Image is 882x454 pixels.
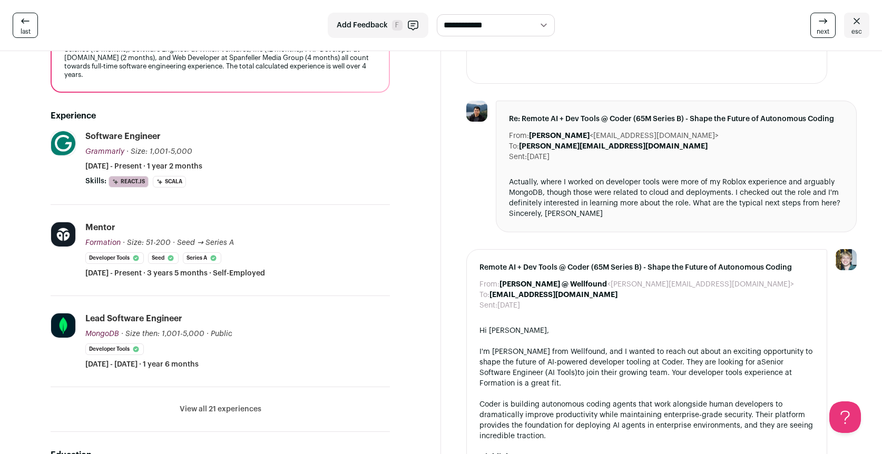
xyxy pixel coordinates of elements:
img: 4b19faca9b023542e80ba2210e8bf7f49b3e3288dc7c83f0192ccf1d9bd6934c [466,101,487,122]
span: · Size: 1,001-5,000 [126,148,192,155]
span: esc [851,27,862,36]
div: Mentor [85,222,115,233]
div: Hi [PERSON_NAME], [479,325,814,336]
dd: <[EMAIL_ADDRESS][DOMAIN_NAME]> [529,131,719,141]
li: Series A [183,252,221,264]
span: last [21,27,31,36]
span: Remote AI + Dev Tools @ Coder (65M Series B) - Shape the Future of Autonomous Coding [479,262,814,273]
dt: Sent: [479,300,497,311]
span: Re: Remote AI + Dev Tools @ Coder (65M Series B) - Shape the Future of Autonomous Coding [509,114,844,124]
a: esc [844,13,869,38]
span: F [392,20,403,31]
b: [PERSON_NAME] [529,132,590,140]
span: MongoDB [85,330,119,338]
span: · Size then: 1,001-5,000 [121,330,204,338]
span: Skills: [85,176,106,186]
a: last [13,13,38,38]
li: React.js [109,176,149,187]
div: Actually, where I worked on developer tools were more of my Roblox experience and arguably MongoD... [509,177,844,219]
li: Developer Tools [85,252,144,264]
div: Software Engineer [85,131,161,142]
li: Scala [153,176,186,187]
div: I'm [PERSON_NAME] from Wellfound, and I wanted to reach out about an exciting opportunity to shap... [479,347,814,389]
dt: From: [509,131,529,141]
img: 6494470-medium_jpg [836,249,857,270]
span: · [207,329,209,339]
li: Seed [148,252,179,264]
dt: Sent: [509,152,527,162]
div: Lead Software Engineer [85,313,182,324]
iframe: Help Scout Beacon - Open [829,401,861,433]
button: View all 21 experiences [180,404,261,414]
dt: To: [509,141,519,152]
img: 86f22f791dd05c7eada5dde4c26bdcf8505635ccf475133bae13f0f864076eec.png [51,131,75,155]
dd: [DATE] [497,300,520,311]
span: Public [211,330,232,338]
span: Formation [85,239,121,246]
img: c5bf07b10918668e1a31cfea1b7e5a4b07ede11153f090b12a787418ee836f43.png [51,313,75,338]
span: [DATE] - [DATE] · 1 year 6 months [85,359,199,370]
li: Developer Tools [85,343,144,355]
button: Add Feedback F [328,13,428,38]
dd: <[PERSON_NAME][EMAIL_ADDRESS][DOMAIN_NAME]> [499,279,794,290]
dd: [DATE] [527,152,550,162]
span: [DATE] - Present · 1 year 2 months [85,161,202,172]
span: · [173,238,175,248]
b: [EMAIL_ADDRESS][DOMAIN_NAME] [489,291,618,299]
dt: To: [479,290,489,300]
span: Grammarly [85,148,124,155]
img: 60e399d5c5b31000b3c9cae9bd8ccd5b3127e56a69cb7017a32e1fe7493bbec8.jpg [51,222,75,246]
a: next [810,13,836,38]
span: next [817,27,829,36]
div: Coder is building autonomous coding agents that work alongside human developers to dramatically i... [479,399,814,441]
b: [PERSON_NAME][EMAIL_ADDRESS][DOMAIN_NAME] [519,143,708,150]
h2: Experience [51,110,390,122]
span: Add Feedback [337,20,388,31]
span: [DATE] - Present · 3 years 5 months · Self-Employed [85,268,265,279]
span: · Size: 51-200 [123,239,171,246]
b: [PERSON_NAME] @ Wellfound [499,281,607,288]
span: Seed → Series A [177,239,234,246]
dt: From: [479,279,499,290]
